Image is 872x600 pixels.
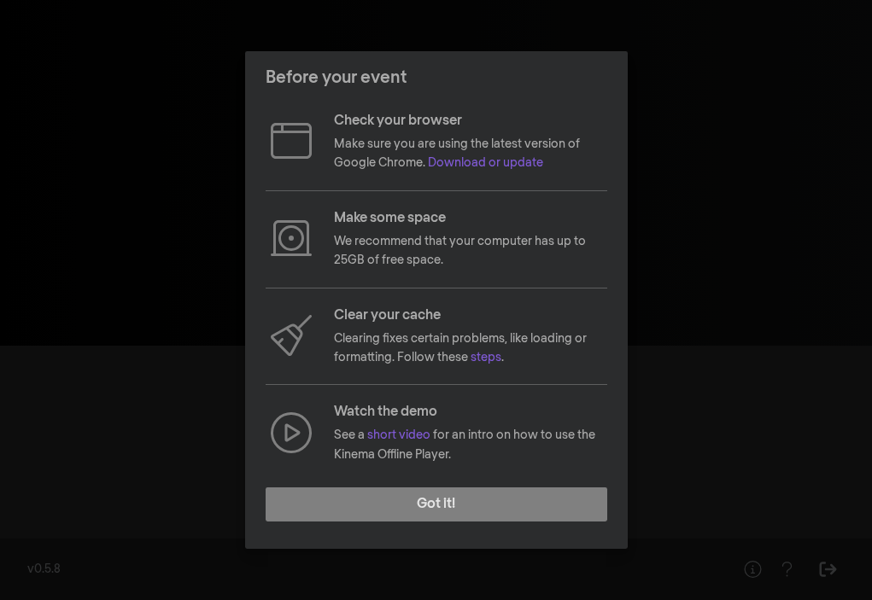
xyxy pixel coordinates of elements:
p: Clearing fixes certain problems, like loading or formatting. Follow these . [334,329,607,368]
p: Watch the demo [334,402,607,422]
p: Make sure you are using the latest version of Google Chrome. [334,135,607,173]
a: steps [471,352,501,364]
p: We recommend that your computer has up to 25GB of free space. [334,232,607,271]
a: short video [367,429,430,441]
p: Make some space [334,208,607,229]
p: Clear your cache [334,306,607,326]
p: Check your browser [334,111,607,131]
p: See a for an intro on how to use the Kinema Offline Player. [334,426,607,464]
button: Got it! [266,487,607,521]
a: Download or update [428,157,543,169]
header: Before your event [245,51,628,104]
